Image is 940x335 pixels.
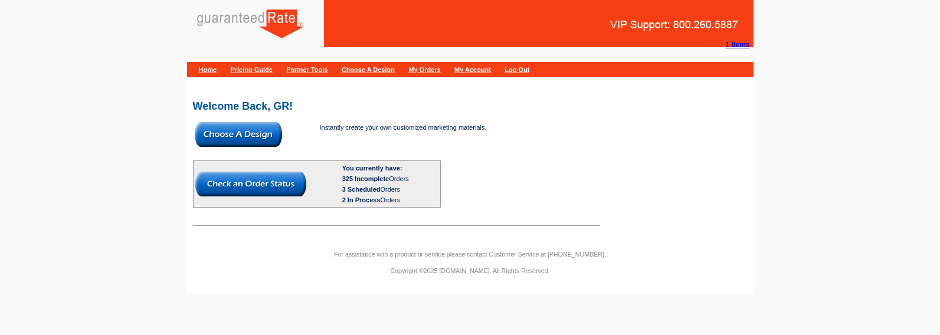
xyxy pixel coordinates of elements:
[454,66,491,73] a: My Account
[187,265,754,276] p: Copyright ©2025 [DOMAIN_NAME]. All Rights Reserved.
[187,249,754,260] p: For assistance with a product or service please contact Customer Service at [PHONE_NUMBER].
[342,186,381,193] span: 3 Scheduled
[505,66,529,73] a: Log Out
[199,66,217,73] a: Home
[342,66,395,73] a: Choose A Design
[286,66,327,73] a: Partner Tools
[195,172,306,196] img: button-check-order-status.gif
[195,122,282,147] img: button-choose-design.gif
[342,175,389,182] span: 325 Incomplete
[408,66,440,73] a: My Orders
[320,124,487,131] span: Instantly create your own customized marketing materials.
[193,101,748,111] h2: Welcome Back, GR!
[725,41,749,49] strong: 1 Items
[342,173,438,205] div: Orders Orders Orders
[230,66,273,73] a: Pricing Guide
[342,196,381,203] span: 2 In Process
[342,165,402,172] b: You currently have:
